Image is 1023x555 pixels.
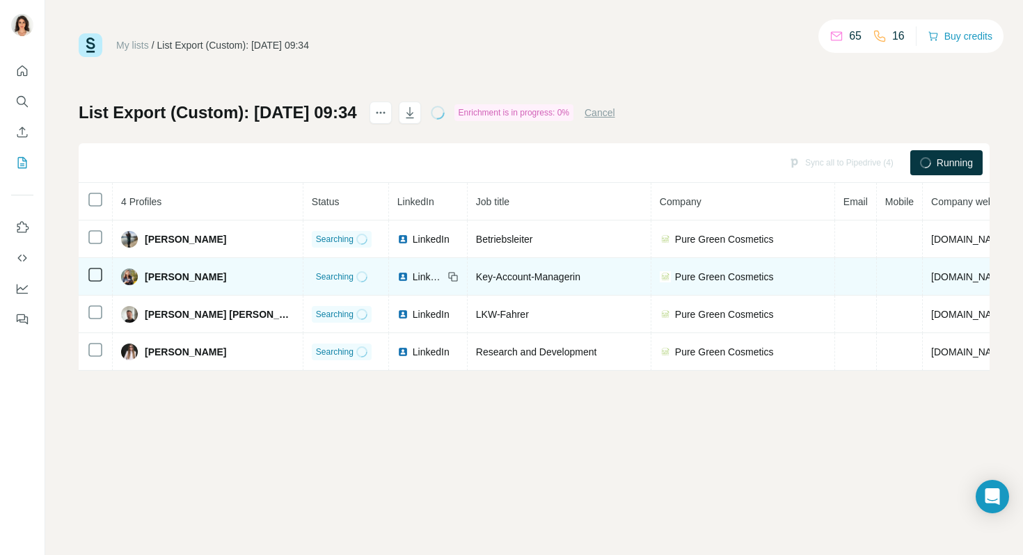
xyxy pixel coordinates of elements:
button: actions [370,102,392,124]
span: Status [312,196,340,207]
button: Dashboard [11,276,33,301]
span: LinkedIn [413,232,450,246]
img: company-logo [660,309,671,320]
a: My lists [116,40,149,51]
img: company-logo [660,346,671,357]
span: Pure Green Cosmetics [675,307,774,321]
img: company-logo [660,234,671,245]
img: Surfe Logo [79,33,102,57]
span: 4 Profiles [121,196,161,207]
button: Cancel [585,106,615,120]
li: / [152,38,154,52]
span: [PERSON_NAME] [145,270,226,284]
span: LKW-Fahrer [476,309,529,320]
p: 16 [892,28,905,45]
span: Pure Green Cosmetics [675,345,774,359]
span: [PERSON_NAME] [PERSON_NAME] [145,307,294,321]
div: List Export (Custom): [DATE] 09:34 [157,38,309,52]
button: Quick start [11,58,33,83]
img: Avatar [11,14,33,36]
span: [PERSON_NAME] [145,345,226,359]
img: Avatar [121,344,138,360]
span: LinkedIn [413,345,450,359]
span: Company [660,196,701,207]
img: company-logo [660,271,671,282]
button: Use Surfe on LinkedIn [11,215,33,240]
span: [DOMAIN_NAME] [931,234,1009,245]
span: Searching [316,271,354,283]
img: LinkedIn logo [397,234,409,245]
img: Avatar [121,306,138,323]
button: My lists [11,150,33,175]
button: Buy credits [928,26,992,46]
span: Key-Account-Managerin [476,271,580,282]
button: Feedback [11,307,33,332]
span: Searching [316,233,354,246]
span: Job title [476,196,509,207]
span: [DOMAIN_NAME] [931,309,1009,320]
button: Search [11,89,33,114]
span: Searching [316,308,354,321]
span: Email [843,196,868,207]
span: LinkedIn [397,196,434,207]
p: 65 [849,28,862,45]
button: Use Surfe API [11,246,33,271]
span: Betriebsleiter [476,234,533,245]
span: Mobile [885,196,914,207]
span: LinkedIn [413,270,443,284]
span: [DOMAIN_NAME] [931,271,1009,282]
div: Enrichment is in progress: 0% [454,104,573,121]
div: Open Intercom Messenger [976,480,1009,513]
span: Research and Development [476,346,597,357]
span: Pure Green Cosmetics [675,270,774,284]
button: Enrich CSV [11,120,33,145]
span: Pure Green Cosmetics [675,232,774,246]
img: LinkedIn logo [397,346,409,357]
span: LinkedIn [413,307,450,321]
span: Company website [931,196,1008,207]
img: Avatar [121,231,138,248]
span: Searching [316,346,354,358]
img: LinkedIn logo [397,309,409,320]
img: Avatar [121,268,138,285]
span: Running [937,156,973,170]
span: [DOMAIN_NAME] [931,346,1009,357]
h1: List Export (Custom): [DATE] 09:34 [79,102,357,124]
span: [PERSON_NAME] [145,232,226,246]
img: LinkedIn logo [397,271,409,282]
